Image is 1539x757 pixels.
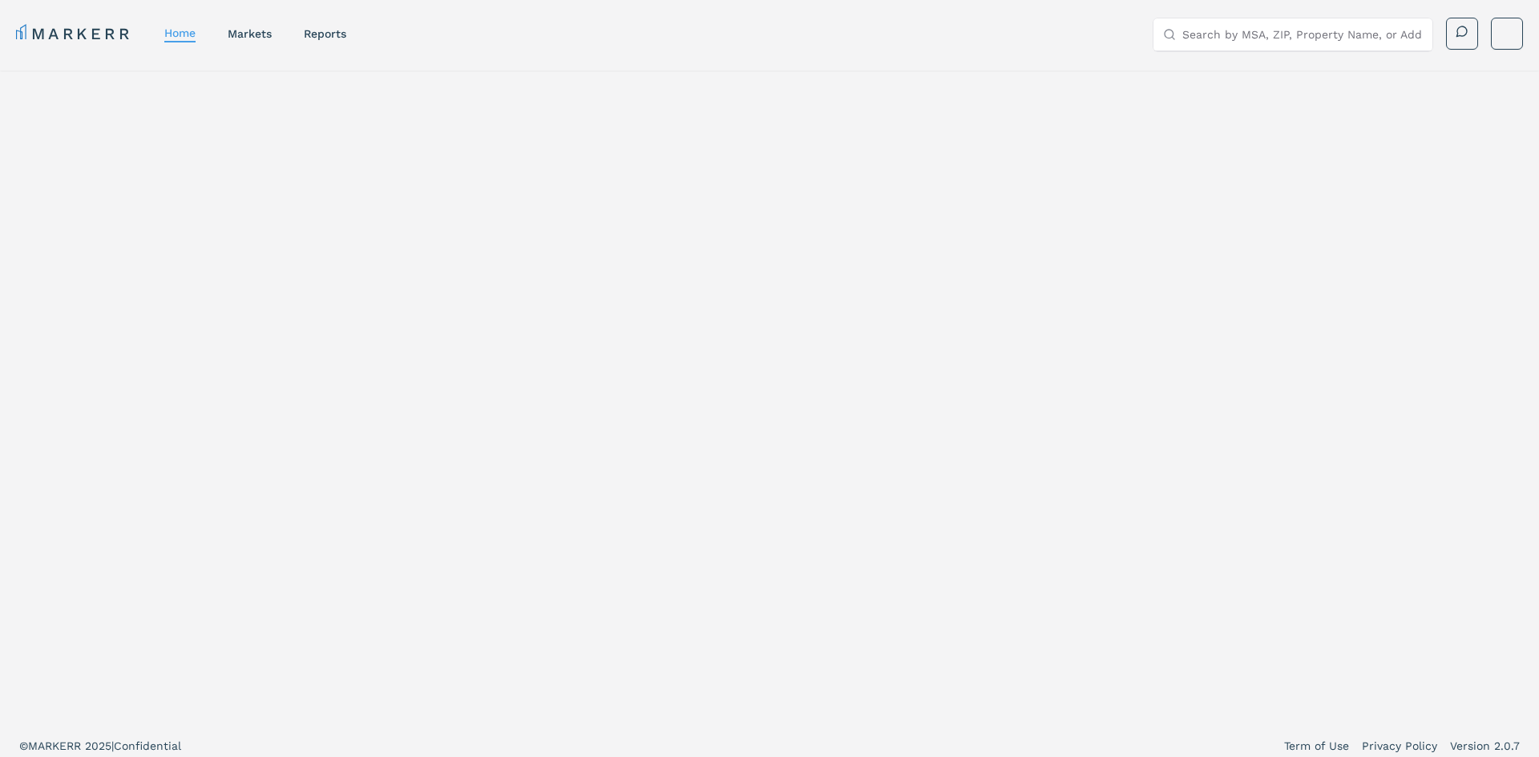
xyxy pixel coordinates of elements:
[228,27,272,40] a: markets
[1362,738,1437,754] a: Privacy Policy
[1450,738,1520,754] a: Version 2.0.7
[1182,18,1423,50] input: Search by MSA, ZIP, Property Name, or Address
[304,27,346,40] a: reports
[85,739,114,752] span: 2025 |
[114,739,181,752] span: Confidential
[164,26,196,39] a: home
[19,739,28,752] span: ©
[16,22,132,45] a: MARKERR
[1284,738,1349,754] a: Term of Use
[28,739,85,752] span: MARKERR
